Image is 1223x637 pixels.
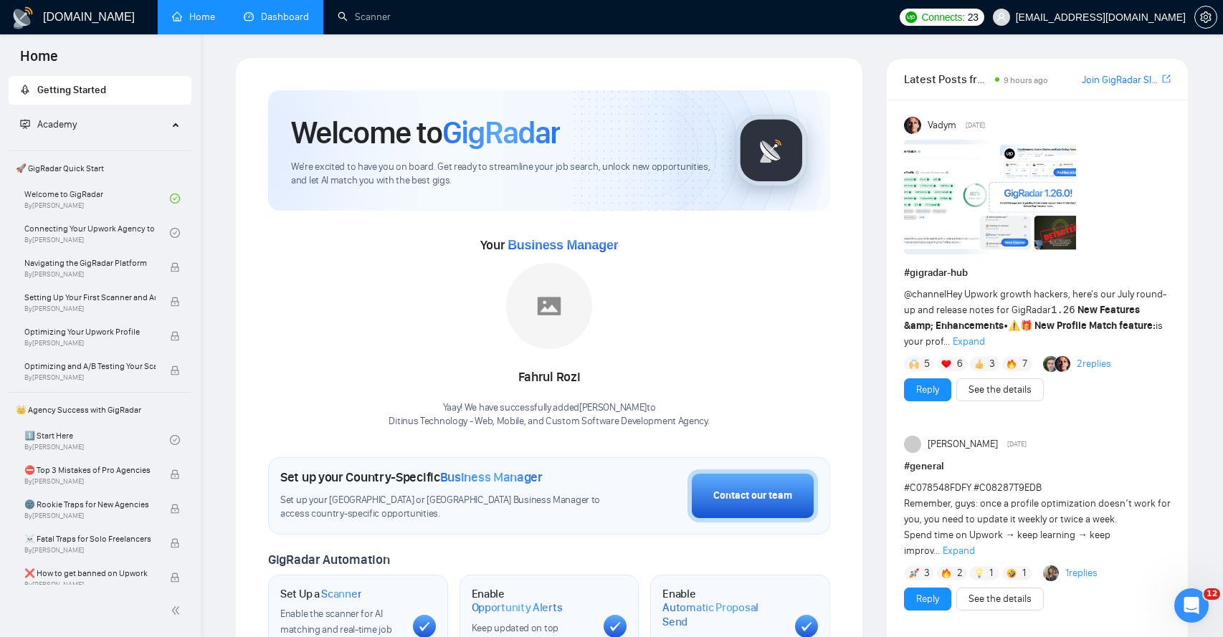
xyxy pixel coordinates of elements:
span: Connects: [921,9,964,25]
span: 12 [1204,588,1220,600]
span: lock [170,573,180,583]
a: 1replies [1065,566,1098,580]
button: Reply [904,588,951,610]
span: Business Manager [508,238,618,252]
span: Scanner [321,587,361,601]
span: Opportunity Alerts [472,600,563,615]
span: 👑 Agency Success with GigRadar [10,396,190,424]
span: 3 [989,357,995,371]
span: 9 hours ago [1004,75,1048,85]
h1: # gigradar-hub [904,265,1171,281]
img: 🤣 [1007,568,1017,578]
span: By [PERSON_NAME] [24,580,156,589]
span: Vadym [928,118,956,133]
span: 🌚 Rookie Traps for New Agencies [24,497,156,512]
a: homeHome [172,11,215,23]
h1: Set up your Country-Specific [280,469,543,485]
img: Korlan [1043,565,1059,581]
h1: Set Up a [280,587,361,601]
img: placeholder.png [506,263,592,349]
h1: Enable [662,587,784,629]
a: setting [1194,11,1217,23]
img: F09AC4U7ATU-image.png [904,140,1076,254]
h1: Welcome to [291,113,560,152]
button: See the details [956,378,1044,401]
img: Vadym [904,117,921,134]
span: lock [170,504,180,514]
span: Academy [37,118,77,130]
span: lock [170,538,180,548]
span: Your [480,237,619,253]
h1: Enable [472,587,593,615]
span: GigRadar Automation [268,552,389,567]
span: check-circle [170,193,180,203]
button: Reply [904,378,951,401]
h1: # general [904,459,1171,474]
span: By [PERSON_NAME] [24,305,156,313]
span: GigRadar [442,113,560,152]
a: 1️⃣ Start HereBy[PERSON_NAME] [24,424,170,456]
img: Alex B [1043,356,1059,372]
a: See the details [969,591,1032,607]
span: Home [9,46,70,76]
span: Optimizing Your Upwork Profile [24,325,156,339]
span: user [996,12,1007,22]
span: ⚠️ [1008,320,1020,332]
span: #C078548FDFY [904,482,971,494]
span: check-circle [170,435,180,445]
span: Business Manager [440,469,543,485]
span: 5 [924,357,930,371]
span: 6 [957,357,963,371]
span: 3 [924,566,930,580]
a: dashboardDashboard [244,11,309,23]
a: 2replies [1077,357,1111,371]
img: ❤️ [941,359,951,369]
span: By [PERSON_NAME] [24,546,156,555]
span: ☠️ Fatal Traps for Solo Freelancers [24,532,156,546]
span: 2 [957,566,963,580]
span: ❌ How to get banned on Upwork [24,566,156,580]
span: Set up your [GEOGRAPHIC_DATA] or [GEOGRAPHIC_DATA] Business Manager to access country-specific op... [280,494,603,521]
a: See the details [969,382,1032,398]
img: 🙌 [909,359,919,369]
span: ⛔ Top 3 Mistakes of Pro Agencies [24,463,156,477]
span: Setting Up Your First Scanner and Auto-Bidder [24,290,156,305]
span: #C08287T9EDB [974,482,1042,494]
img: 👍 [974,359,984,369]
a: export [1162,72,1171,86]
iframe: Intercom live chat [1174,588,1209,623]
a: Reply [916,382,939,398]
img: 🚀 [909,568,919,578]
span: lock [170,331,180,341]
a: Welcome to GigRadarBy[PERSON_NAME] [24,183,170,214]
img: logo [11,6,34,29]
img: 🔥 [1007,359,1017,369]
span: [DATE] [966,119,985,132]
div: Yaay! We have successfully added [PERSON_NAME] to [389,401,709,428]
span: Navigating the GigRadar Platform [24,256,156,270]
code: 1.26 [1051,305,1075,316]
p: Ditinus Technology - Web, Mobile, and Custom Software Development Agency . [389,415,709,428]
span: Optimizing and A/B Testing Your Scanner for Better Results [24,359,156,373]
span: lock [170,297,180,307]
img: 🔥 [941,568,951,578]
img: gigradar-logo.png [736,115,807,186]
a: Connecting Your Upwork Agency to GigRadarBy[PERSON_NAME] [24,217,170,249]
span: rocket [20,85,30,95]
span: lock [170,365,180,375]
div: Contact our team [713,488,792,504]
span: fund-projection-screen [20,119,30,129]
button: Contact our team [687,469,818,522]
span: [DATE] [1007,438,1027,451]
span: By [PERSON_NAME] [24,270,156,279]
span: Automatic Proposal Send [662,600,784,628]
a: Reply [916,591,939,607]
span: 🎁 [1020,320,1032,332]
span: Getting Started [37,84,106,96]
button: See the details [956,588,1044,610]
li: Getting Started [9,76,191,105]
span: 1 [989,566,993,580]
span: lock [170,469,180,479]
span: export [1162,73,1171,85]
span: Expand [953,335,985,348]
